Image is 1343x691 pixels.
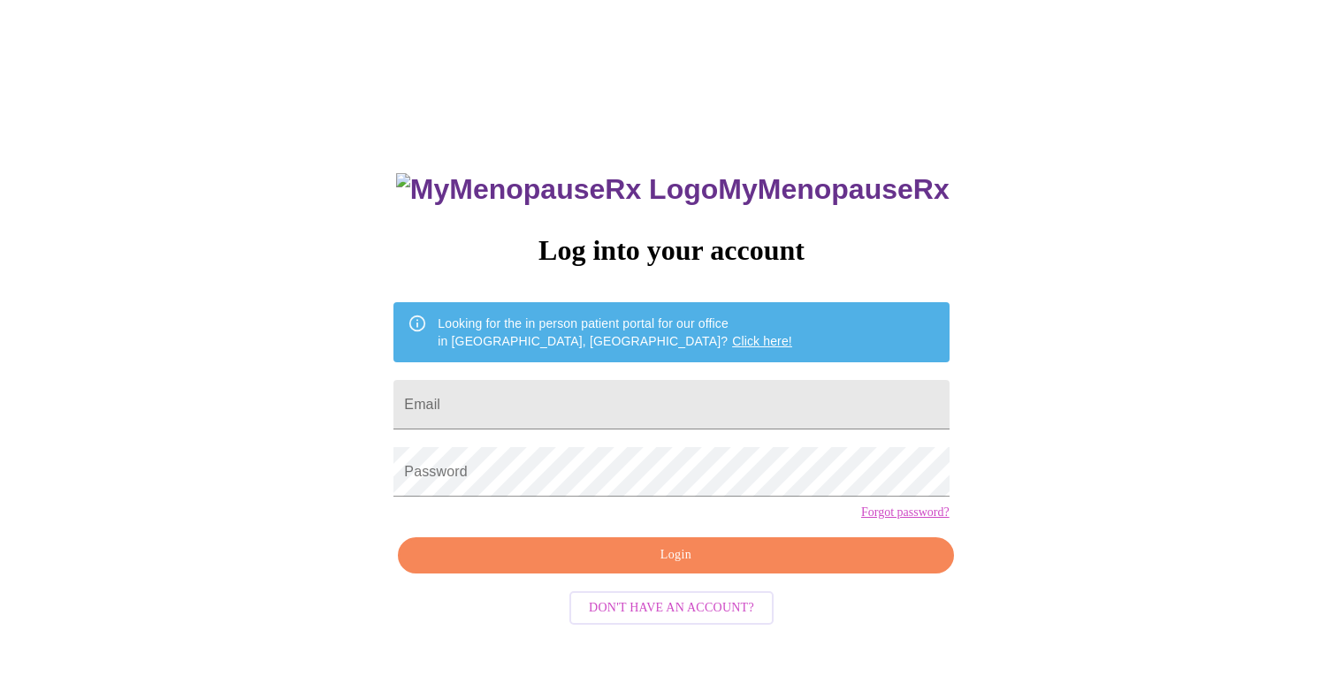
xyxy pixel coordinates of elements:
[393,234,949,267] h3: Log into your account
[398,537,953,573] button: Login
[732,334,792,348] a: Click here!
[396,173,950,206] h3: MyMenopauseRx
[569,591,774,626] button: Don't have an account?
[396,173,718,206] img: MyMenopauseRx Logo
[438,308,792,357] div: Looking for the in person patient portal for our office in [GEOGRAPHIC_DATA], [GEOGRAPHIC_DATA]?
[565,599,778,614] a: Don't have an account?
[418,544,933,566] span: Login
[589,597,754,619] span: Don't have an account?
[861,505,950,520] a: Forgot password?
